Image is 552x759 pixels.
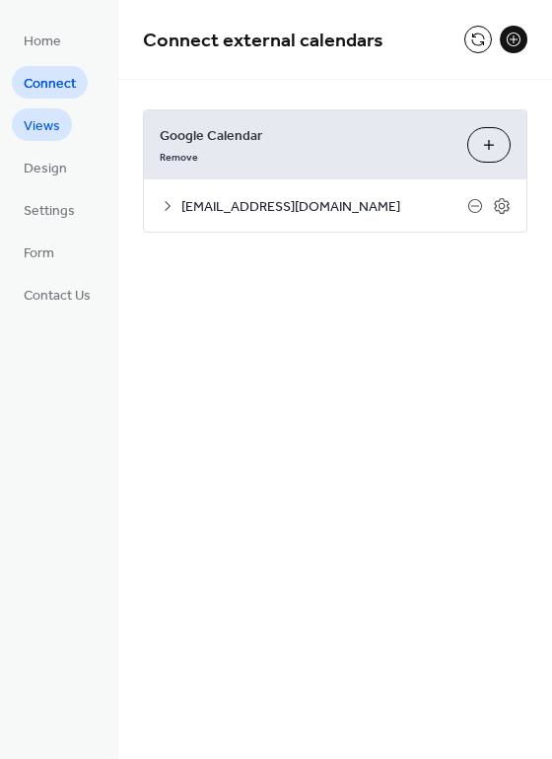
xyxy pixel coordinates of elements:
[24,286,91,307] span: Contact Us
[24,116,60,137] span: Views
[12,236,66,268] a: Form
[181,197,467,218] span: [EMAIL_ADDRESS][DOMAIN_NAME]
[160,126,451,147] span: Google Calendar
[143,22,383,60] span: Connect external calendars
[12,66,88,99] a: Connect
[12,278,103,310] a: Contact Us
[12,193,87,226] a: Settings
[24,159,67,179] span: Design
[24,32,61,52] span: Home
[12,151,79,183] a: Design
[160,151,198,165] span: Remove
[24,74,76,95] span: Connect
[24,243,54,264] span: Form
[24,201,75,222] span: Settings
[12,24,73,56] a: Home
[12,108,72,141] a: Views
